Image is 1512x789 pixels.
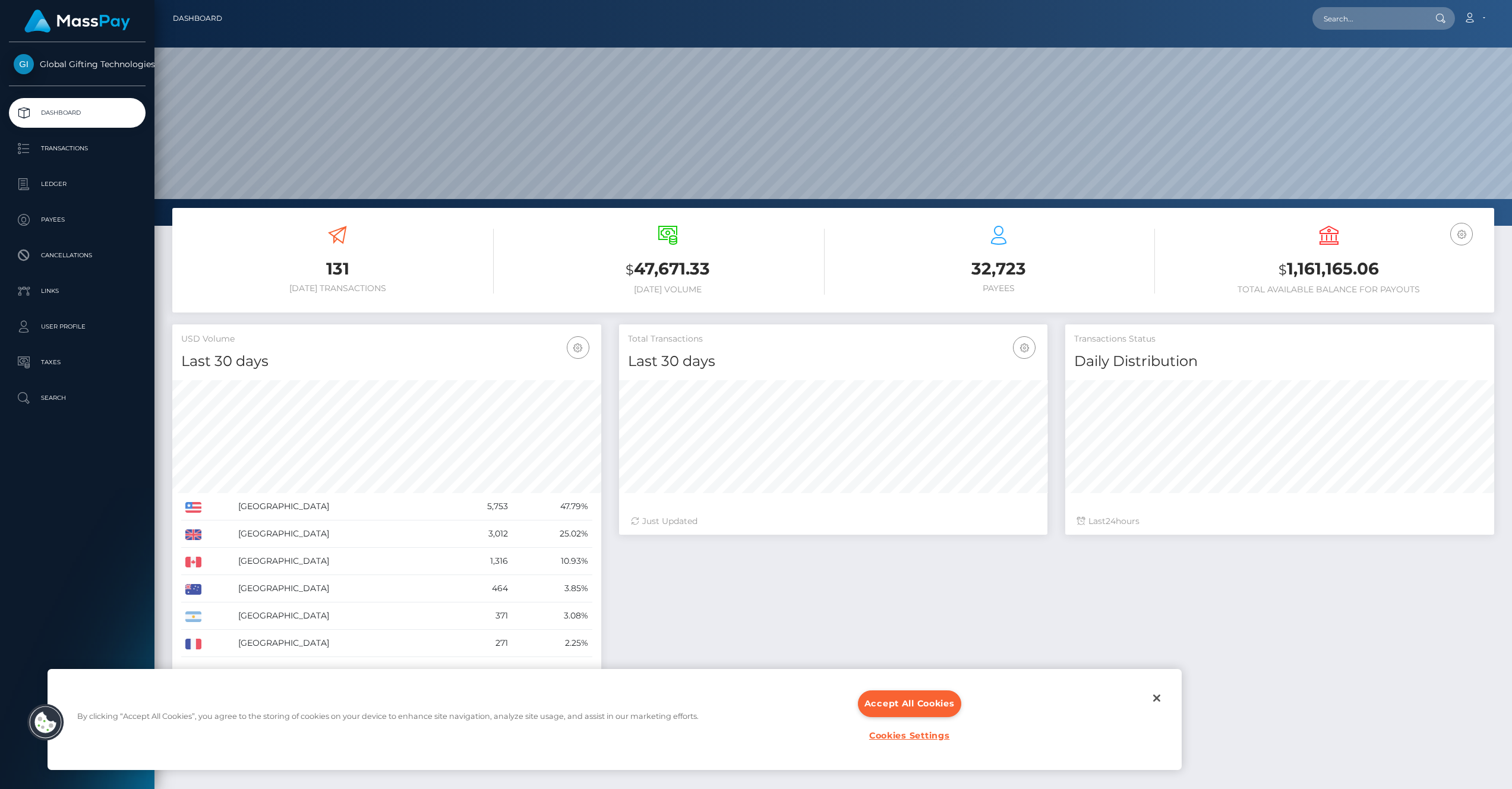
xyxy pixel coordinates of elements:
[512,575,592,602] td: 3.85%
[1077,515,1482,528] div: Last hours
[628,351,1039,372] h4: Last 30 days
[234,493,449,520] td: [GEOGRAPHIC_DATA]
[14,389,141,407] p: Search
[9,169,146,199] a: Ledger
[9,241,146,270] a: Cancellations
[9,134,146,163] a: Transactions
[14,54,34,74] img: Global Gifting Technologies Inc
[1173,285,1485,295] h6: Total Available Balance for Payouts
[173,6,222,31] a: Dashboard
[48,669,1182,770] div: Cookie banner
[185,557,201,567] img: CA.png
[1074,351,1485,372] h4: Daily Distribution
[14,104,141,122] p: Dashboard
[185,502,201,513] img: US.png
[185,611,201,622] img: AR.png
[449,602,512,630] td: 371
[512,548,592,575] td: 10.93%
[449,575,512,602] td: 464
[14,318,141,336] p: User Profile
[234,602,449,630] td: [GEOGRAPHIC_DATA]
[449,520,512,548] td: 3,012
[234,575,449,602] td: [GEOGRAPHIC_DATA]
[185,529,201,540] img: GB.png
[1144,685,1170,711] button: Close
[858,690,961,717] button: Accept All Cookies
[1106,516,1116,526] span: 24
[9,205,146,235] a: Payees
[185,584,201,595] img: AU.png
[842,257,1155,280] h3: 32,723
[862,723,957,749] button: Cookies Settings
[512,257,824,282] h3: 47,671.33
[1074,333,1485,345] h5: Transactions Status
[48,669,1182,770] div: Privacy
[181,257,494,280] h3: 131
[181,333,592,345] h5: USD Volume
[9,383,146,413] a: Search
[512,630,592,657] td: 2.25%
[14,354,141,371] p: Taxes
[512,602,592,630] td: 3.08%
[628,333,1039,345] h5: Total Transactions
[1279,261,1287,278] small: $
[9,312,146,342] a: User Profile
[24,10,130,33] img: MassPay Logo
[181,351,592,372] h4: Last 30 days
[77,711,699,728] div: By clicking “Accept All Cookies”, you agree to the storing of cookies on your device to enhance s...
[449,548,512,575] td: 1,316
[512,285,824,295] h6: [DATE] Volume
[9,59,146,70] span: Global Gifting Technologies Inc
[185,639,201,649] img: FR.png
[512,493,592,520] td: 47.79%
[14,247,141,264] p: Cancellations
[631,515,1036,528] div: Just Updated
[449,630,512,657] td: 271
[27,703,65,741] button: Cookies
[9,348,146,377] a: Taxes
[842,283,1155,293] h6: Payees
[14,175,141,193] p: Ledger
[1173,257,1485,282] h3: 1,161,165.06
[14,282,141,300] p: Links
[14,211,141,229] p: Payees
[512,520,592,548] td: 25.02%
[181,283,494,293] h6: [DATE] Transactions
[449,493,512,520] td: 5,753
[234,520,449,548] td: [GEOGRAPHIC_DATA]
[626,261,634,278] small: $
[234,630,449,657] td: [GEOGRAPHIC_DATA]
[14,140,141,157] p: Transactions
[234,548,449,575] td: [GEOGRAPHIC_DATA]
[1312,7,1424,30] input: Search...
[9,276,146,306] a: Links
[9,98,146,128] a: Dashboard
